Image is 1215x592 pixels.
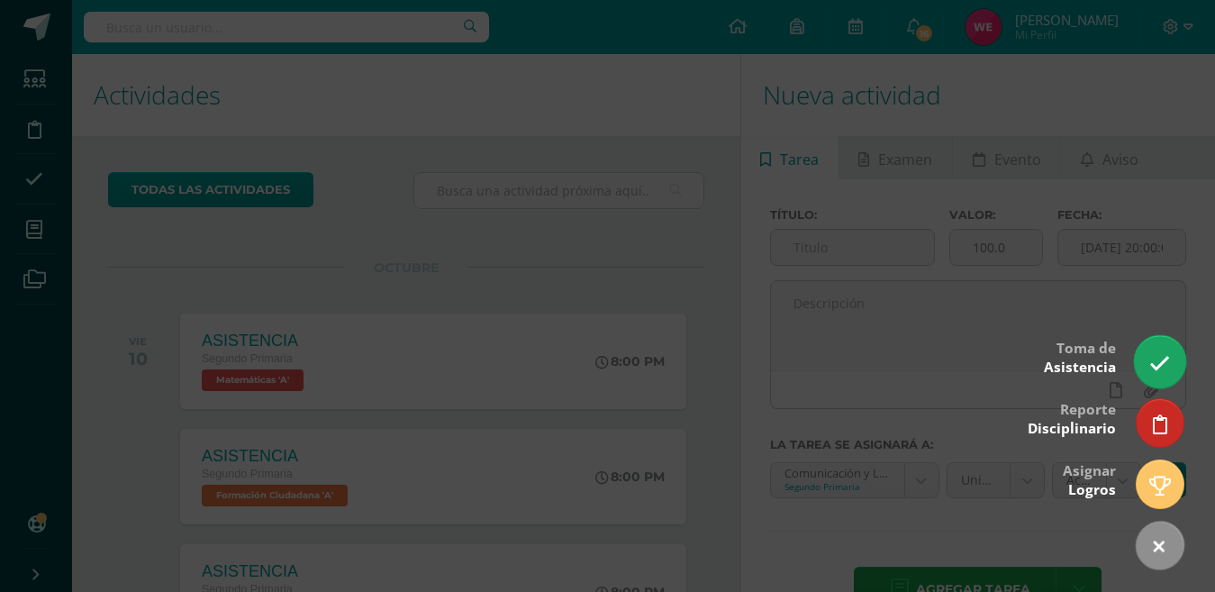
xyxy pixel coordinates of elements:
[1063,450,1116,508] div: Asignar
[1028,388,1116,447] div: Reporte
[1044,358,1116,377] span: Asistencia
[1044,327,1116,386] div: Toma de
[1028,419,1116,438] span: Disciplinario
[1068,480,1116,499] span: Logros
